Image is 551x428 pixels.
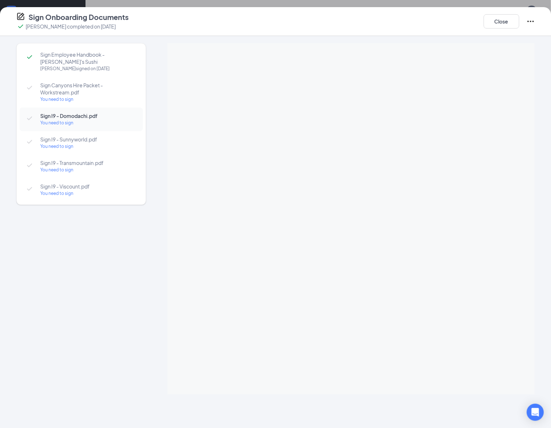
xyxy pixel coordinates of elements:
[484,14,519,29] button: Close
[25,114,34,123] svg: Checkmark
[16,22,25,31] svg: Checkmark
[40,159,136,166] span: Sign I9 - Transmountain.pdf
[40,143,136,150] div: You need to sign
[40,112,136,119] span: Sign I9 - Domodachi.pdf
[40,82,136,96] span: Sign Canyons Hire Packet - Workstream.pdf
[25,83,34,92] svg: Checkmark
[526,17,535,26] svg: Ellipses
[40,136,136,143] span: Sign I9 - Sunnyworld.pdf
[16,12,25,21] svg: CompanyDocumentIcon
[40,166,136,174] div: You need to sign
[40,119,136,127] div: You need to sign
[40,183,136,190] span: Sign I9 - Viscount.pdf
[25,185,34,193] svg: Checkmark
[25,138,34,146] svg: Checkmark
[25,53,34,61] svg: Checkmark
[40,65,136,72] div: [PERSON_NAME] signed on [DATE]
[40,51,136,65] span: Sign Employee Handbook - [PERSON_NAME]'s Sushi
[40,190,136,197] div: You need to sign
[527,404,544,421] div: Open Intercom Messenger
[26,23,116,30] p: [PERSON_NAME] completed on [DATE]
[40,96,136,103] div: You need to sign
[28,12,129,22] h4: Sign Onboarding Documents
[25,161,34,170] svg: Checkmark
